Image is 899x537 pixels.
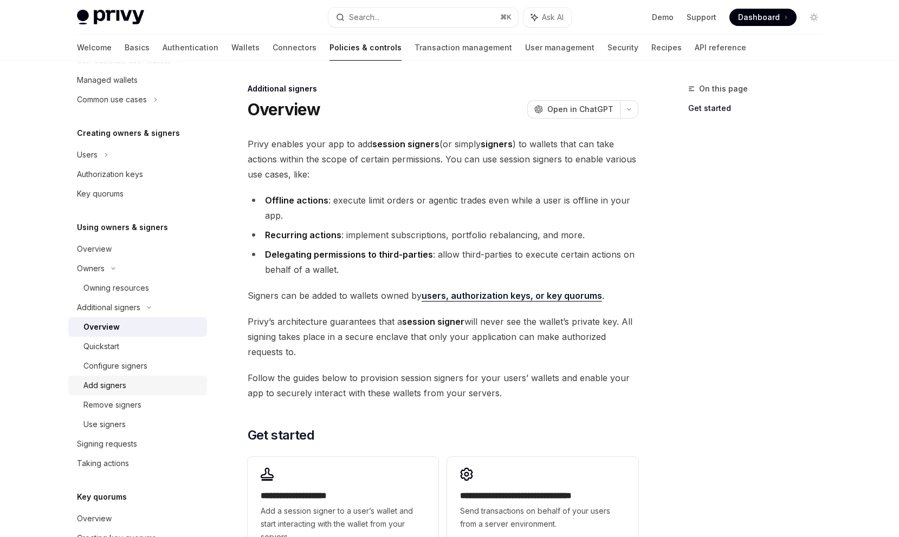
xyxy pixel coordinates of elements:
[525,35,594,61] a: User management
[248,227,638,243] li: : implement subscriptions, portfolio rebalancing, and more.
[68,376,207,395] a: Add signers
[349,11,379,24] div: Search...
[77,457,129,470] div: Taking actions
[77,148,98,161] div: Users
[248,427,314,444] span: Get started
[729,9,797,26] a: Dashboard
[248,136,638,182] span: Privy enables your app to add (or simply ) to wallets that can take actions within the scope of c...
[68,434,207,454] a: Signing requests
[248,193,638,223] li: : execute limit orders or agentic trades even while a user is offline in your app.
[402,316,464,327] strong: session signer
[805,9,823,26] button: Toggle dark mode
[68,317,207,337] a: Overview
[77,490,127,503] h5: Key quorums
[699,82,748,95] span: On this page
[688,100,831,117] a: Get started
[265,195,328,206] strong: Offline actions
[527,100,620,119] button: Open in ChatGPT
[231,35,260,61] a: Wallets
[77,301,140,314] div: Additional signers
[265,230,341,240] strong: Recurring actions
[77,262,105,275] div: Owners
[77,512,112,525] div: Overview
[77,437,137,450] div: Signing requests
[77,35,112,61] a: Welcome
[77,187,124,200] div: Key quorums
[248,288,638,303] span: Signers can be added to wallets owned by .
[248,370,638,401] span: Follow the guides below to provision session signers for your users’ wallets and enable your app ...
[77,74,138,87] div: Managed wallets
[248,247,638,277] li: : allow third-parties to execute certain actions on behalf of a wallet.
[83,398,141,411] div: Remove signers
[68,415,207,434] a: Use signers
[83,340,119,353] div: Quickstart
[77,127,180,140] h5: Creating owners & signers
[68,70,207,90] a: Managed wallets
[68,454,207,473] a: Taking actions
[248,83,638,94] div: Additional signers
[607,35,638,61] a: Security
[83,281,149,294] div: Owning resources
[68,184,207,204] a: Key quorums
[372,139,439,149] strong: session signers
[125,35,150,61] a: Basics
[83,320,120,333] div: Overview
[77,243,112,256] div: Overview
[68,509,207,528] a: Overview
[273,35,316,61] a: Connectors
[163,35,218,61] a: Authentication
[248,100,321,119] h1: Overview
[77,221,168,234] h5: Using owners & signers
[68,165,207,184] a: Authorization keys
[415,35,512,61] a: Transaction management
[83,359,147,372] div: Configure signers
[248,314,638,359] span: Privy’s architecture guarantees that a will never see the wallet’s private key. All signing takes...
[652,12,674,23] a: Demo
[68,337,207,356] a: Quickstart
[68,395,207,415] a: Remove signers
[83,379,126,392] div: Add signers
[68,239,207,259] a: Overview
[77,168,143,181] div: Authorization keys
[547,104,613,115] span: Open in ChatGPT
[651,35,682,61] a: Recipes
[77,10,144,25] img: light logo
[542,12,564,23] span: Ask AI
[329,35,402,61] a: Policies & controls
[523,8,571,27] button: Ask AI
[687,12,716,23] a: Support
[500,13,512,22] span: ⌘ K
[83,418,126,431] div: Use signers
[695,35,746,61] a: API reference
[265,249,433,260] strong: Delegating permissions to third-parties
[422,290,602,302] a: users, authorization keys, or key quorums
[68,278,207,298] a: Owning resources
[460,505,625,531] span: Send transactions on behalf of your users from a server environment.
[68,356,207,376] a: Configure signers
[328,8,518,27] button: Search...⌘K
[738,12,780,23] span: Dashboard
[481,139,513,149] strong: signers
[77,93,147,106] div: Common use cases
